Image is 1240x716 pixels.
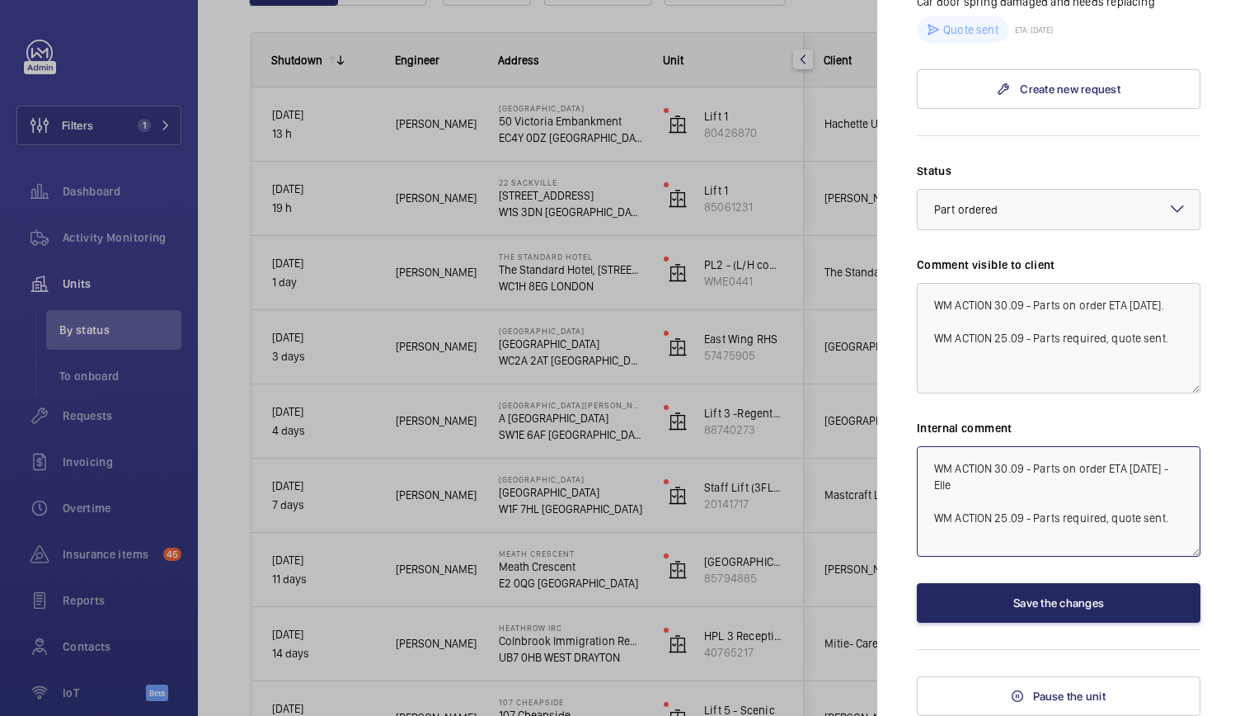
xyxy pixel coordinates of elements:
p: Quote sent [943,21,998,38]
span: Part ordered [934,203,998,216]
label: Comment visible to client [917,257,1200,273]
button: Save the changes [917,583,1200,623]
p: ETA: [DATE] [1008,25,1053,35]
label: Internal comment [917,420,1200,436]
button: Pause the unit [917,676,1200,716]
a: Create new request [917,69,1200,109]
label: Status [917,163,1200,179]
span: Pause the unit [1033,690,1106,703]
